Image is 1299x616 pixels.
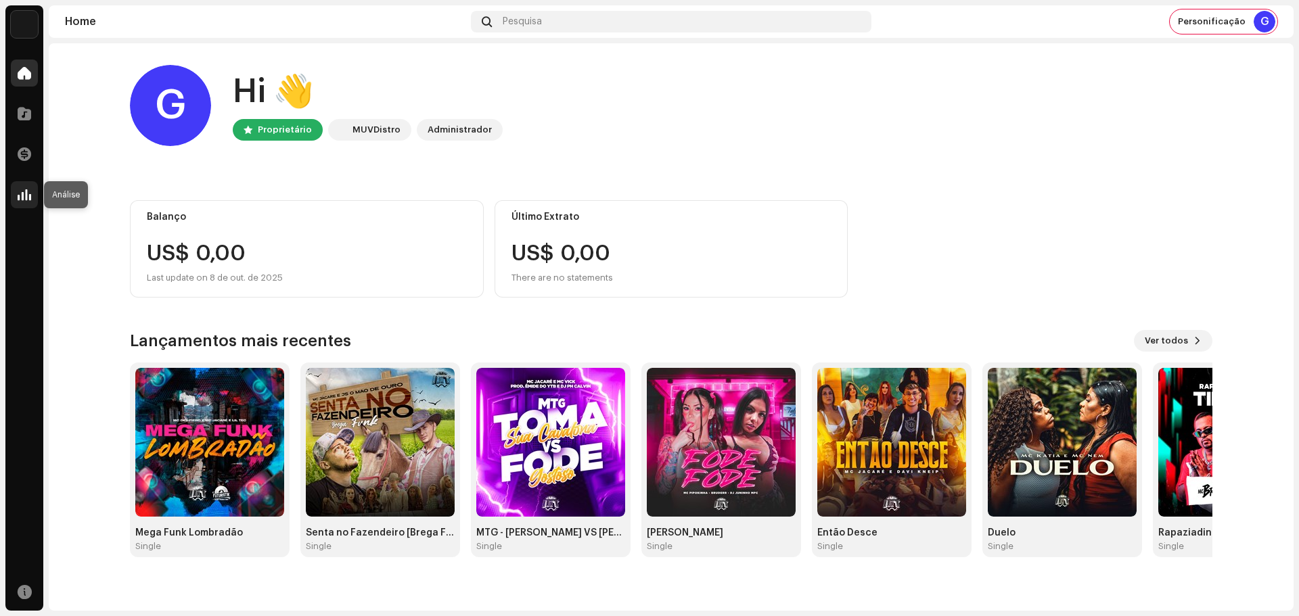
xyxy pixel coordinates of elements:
div: Single [306,541,332,552]
span: Pesquisa [503,16,542,27]
div: Balanço [147,212,467,222]
img: 8d102fb9-f48a-4d22-8a04-249db5c6d671 [135,368,284,517]
div: [PERSON_NAME] [647,527,796,538]
div: Single [1158,541,1184,552]
img: 2b0b8ddb-dec1-4d6b-964d-7f5bec32645f [306,368,455,517]
img: 56eeb297-7269-4a48-bf6b-d4ffa91748c0 [331,122,347,138]
re-o-card-value: Último Extrato [495,200,848,298]
div: There are no statements [511,270,613,286]
div: Single [988,541,1013,552]
div: Single [476,541,502,552]
img: f3dcc6ea-db11-4dbe-afa2-cd8cf10709c7 [817,368,966,517]
img: 56eeb297-7269-4a48-bf6b-d4ffa91748c0 [11,11,38,38]
img: f1c903d2-2265-44ac-af5c-91d55eec9cdc [988,368,1137,517]
div: Last update on 8 de out. de 2025 [147,270,467,286]
div: Proprietário [258,122,312,138]
div: MTG - [PERSON_NAME] VS [PERSON_NAME] [476,527,625,538]
span: Ver todos [1145,327,1188,354]
div: Então Desce [817,527,966,538]
div: Single [647,541,673,552]
div: Hi 👋 [233,70,503,114]
div: G [1254,11,1275,32]
div: Duelo [988,527,1137,538]
div: G [130,65,211,146]
h3: Lançamentos mais recentes [130,330,351,352]
div: MUVDistro [352,122,401,138]
div: Single [135,541,161,552]
span: Personificação [1178,16,1246,27]
div: Single [817,541,843,552]
img: e3cab8b6-64ca-4851-bf09-9c08a9df6112 [647,368,796,517]
div: Administrador [428,122,492,138]
div: Último Extrato [511,212,831,222]
div: Mega Funk Lombradão [135,527,284,538]
img: 06d6947f-dedd-4d28-9a27-dda01d9634bd [476,368,625,517]
div: Home [65,16,465,27]
button: Ver todos [1134,330,1212,352]
div: Senta no Fazendeiro [Brega Funk] [306,527,455,538]
re-o-card-value: Balanço [130,200,484,298]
